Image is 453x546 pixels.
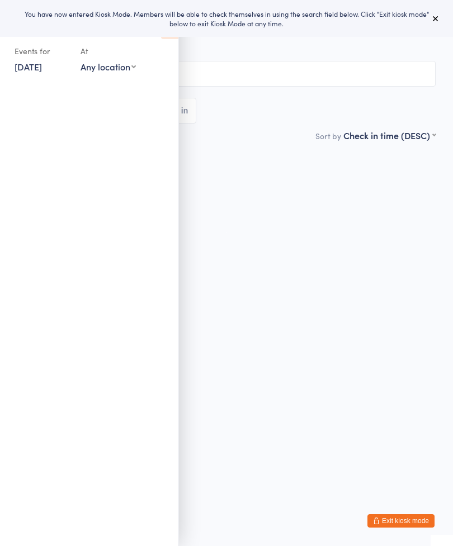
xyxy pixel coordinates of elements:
[18,9,435,28] div: You have now entered Kiosk Mode. Members will be able to check themselves in using the search fie...
[81,42,136,60] div: At
[15,60,42,73] a: [DATE]
[343,129,436,141] div: Check in time (DESC)
[15,42,69,60] div: Events for
[17,61,436,87] input: Search
[17,28,436,46] h2: Check-in
[315,130,341,141] label: Sort by
[367,514,435,528] button: Exit kiosk mode
[81,60,136,73] div: Any location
